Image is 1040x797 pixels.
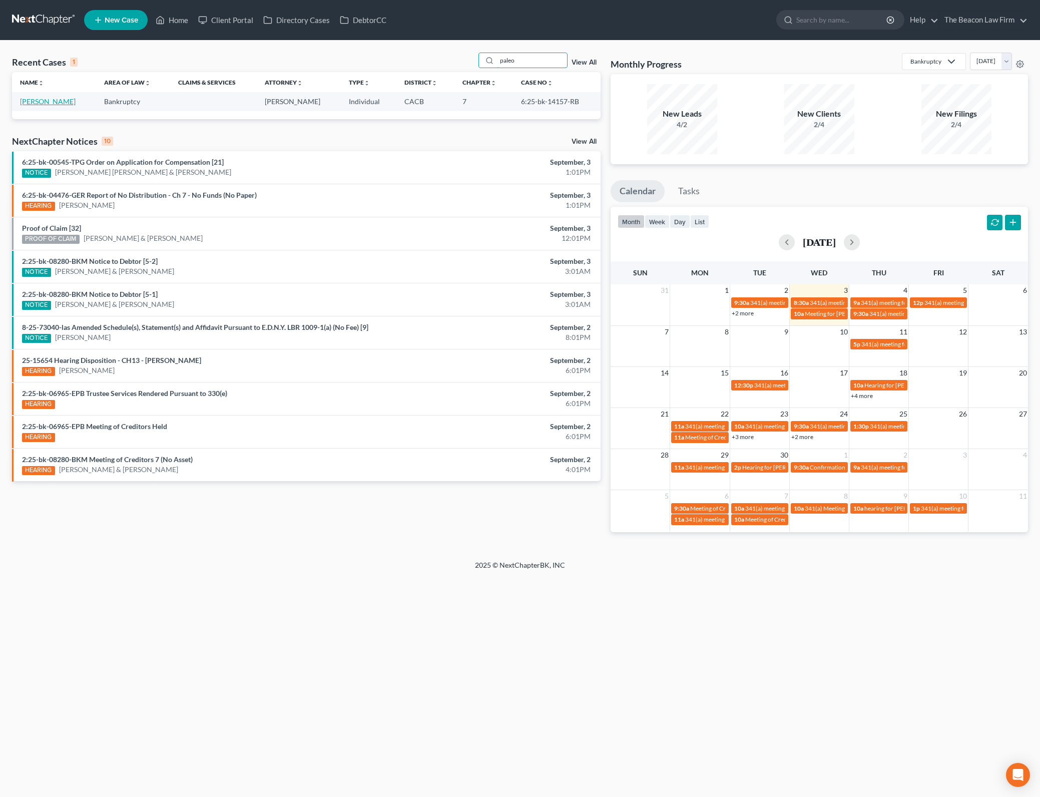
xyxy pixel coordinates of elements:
[22,334,51,343] div: NOTICE
[660,408,670,420] span: 21
[20,97,76,106] a: [PERSON_NAME]
[22,257,158,265] a: 2:25-bk-08280-BKM Notice to Debtor [5-2]
[193,11,258,29] a: Client Portal
[958,408,968,420] span: 26
[853,464,860,471] span: 9a
[720,367,730,379] span: 15
[933,268,944,277] span: Fri
[22,268,51,277] div: NOTICE
[611,180,665,202] a: Calendar
[22,169,51,178] div: NOTICE
[794,423,809,430] span: 9:30a
[724,284,730,296] span: 1
[779,408,789,420] span: 23
[674,434,684,441] span: 11a
[235,560,805,578] div: 2025 © NextChapterBK, INC
[55,167,231,177] a: [PERSON_NAME] [PERSON_NAME] & [PERSON_NAME]
[38,80,44,86] i: unfold_more
[794,310,804,317] span: 10a
[170,72,257,92] th: Claims & Services
[408,266,591,276] div: 3:01AM
[791,433,813,441] a: +2 more
[690,215,709,228] button: list
[408,289,591,299] div: September, 3
[905,11,938,29] a: Help
[335,11,391,29] a: DebtorCC
[779,367,789,379] span: 16
[364,80,370,86] i: unfold_more
[521,79,553,86] a: Case Nounfold_more
[645,215,670,228] button: week
[396,92,454,111] td: CACB
[754,381,851,389] span: 341(a) meeting for [PERSON_NAME]
[12,56,78,68] div: Recent Cases
[55,299,174,309] a: [PERSON_NAME] & [PERSON_NAME]
[408,190,591,200] div: September, 3
[647,108,717,120] div: New Leads
[341,92,396,111] td: Individual
[810,423,906,430] span: 341(a) meeting for [PERSON_NAME]
[853,423,869,430] span: 1:30p
[151,11,193,29] a: Home
[794,299,809,306] span: 8:30a
[861,340,958,348] span: 341(a) meeting for [PERSON_NAME]
[870,423,966,430] span: 341(a) meeting for [PERSON_NAME]
[1018,490,1028,502] span: 11
[59,465,178,475] a: [PERSON_NAME] & [PERSON_NAME]
[660,367,670,379] span: 14
[22,466,55,475] div: HEARING
[839,326,849,338] span: 10
[408,332,591,342] div: 8:01PM
[513,92,600,111] td: 6:25-bk-14157-RB
[1022,284,1028,296] span: 6
[22,158,224,166] a: 6:25-bk-00545-TPG Order on Application for Compensation [21]
[408,388,591,398] div: September, 2
[732,309,754,317] a: +2 more
[861,464,957,471] span: 341(a) meeting for [PERSON_NAME]
[547,80,553,86] i: unfold_more
[102,137,113,146] div: 10
[839,367,849,379] span: 17
[670,215,690,228] button: day
[84,233,203,243] a: [PERSON_NAME] & [PERSON_NAME]
[1018,408,1028,420] span: 27
[408,256,591,266] div: September, 3
[674,505,689,512] span: 9:30a
[742,464,879,471] span: Hearing for [PERSON_NAME] and [PERSON_NAME]
[864,381,942,389] span: Hearing for [PERSON_NAME]
[1006,763,1030,787] div: Open Intercom Messenger
[794,505,804,512] span: 10a
[803,237,836,247] h2: [DATE]
[753,268,766,277] span: Tue
[810,464,976,471] span: Confirmation hearing for [PERSON_NAME] & [PERSON_NAME]
[22,290,158,298] a: 2:25-bk-08280-BKM Notice to Debtor [5-1]
[55,332,111,342] a: [PERSON_NAME]
[408,299,591,309] div: 3:01AM
[810,299,906,306] span: 341(a) meeting for [PERSON_NAME]
[921,505,1017,512] span: 341(a) meeting for [PERSON_NAME]
[22,191,257,199] a: 6:25-bk-04476-GER Report of No Distribution - Ch 7 - No Funds (No Paper)
[408,422,591,432] div: September, 2
[408,398,591,409] div: 6:01PM
[811,268,827,277] span: Wed
[796,11,888,29] input: Search by name...
[843,449,849,461] span: 1
[910,57,941,66] div: Bankruptcy
[869,310,966,317] span: 341(a) meeting for [PERSON_NAME]
[22,400,55,409] div: HEARING
[734,505,744,512] span: 10a
[720,408,730,420] span: 22
[408,200,591,210] div: 1:01PM
[958,490,968,502] span: 10
[864,505,941,512] span: hearing for [PERSON_NAME]
[22,455,193,464] a: 2:25-bk-08280-BKM Meeting of Creditors 7 (No Asset)
[490,80,496,86] i: unfold_more
[861,299,957,306] span: 341(a) meeting for [PERSON_NAME]
[408,322,591,332] div: September, 2
[734,299,749,306] span: 9:30a
[59,200,115,210] a: [PERSON_NAME]
[660,449,670,461] span: 28
[853,310,868,317] span: 9:30a
[22,224,81,232] a: Proof of Claim [32]
[59,365,115,375] a: [PERSON_NAME]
